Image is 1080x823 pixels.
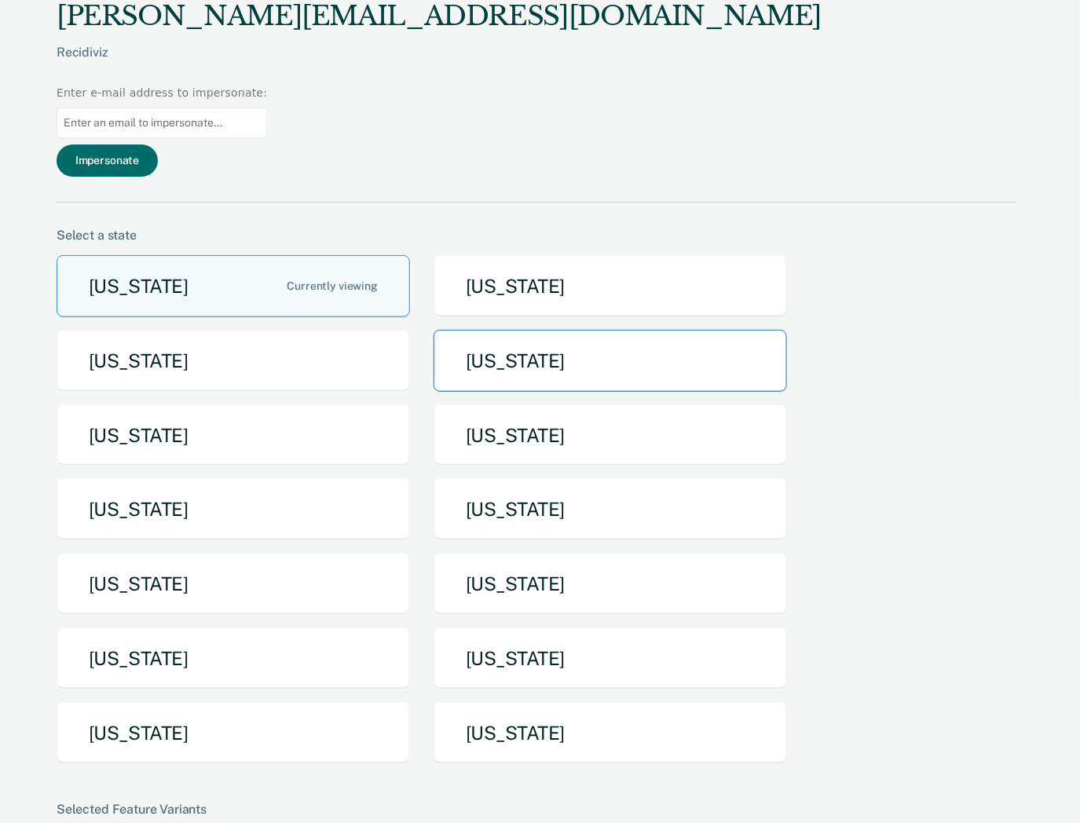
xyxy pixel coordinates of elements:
[57,478,410,540] button: [US_STATE]
[57,108,267,138] input: Enter an email to impersonate...
[434,330,787,392] button: [US_STATE]
[57,702,410,764] button: [US_STATE]
[57,627,410,689] button: [US_STATE]
[57,228,1017,243] div: Select a state
[57,85,267,101] div: Enter e-mail address to impersonate:
[57,330,410,392] button: [US_STATE]
[434,404,787,466] button: [US_STATE]
[57,553,410,615] button: [US_STATE]
[434,478,787,540] button: [US_STATE]
[434,627,787,689] button: [US_STATE]
[57,802,1017,817] div: Selected Feature Variants
[57,144,158,177] button: Impersonate
[57,404,410,466] button: [US_STATE]
[434,702,787,764] button: [US_STATE]
[434,255,787,317] button: [US_STATE]
[434,553,787,615] button: [US_STATE]
[57,45,822,85] div: Recidiviz
[57,255,410,317] button: [US_STATE]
